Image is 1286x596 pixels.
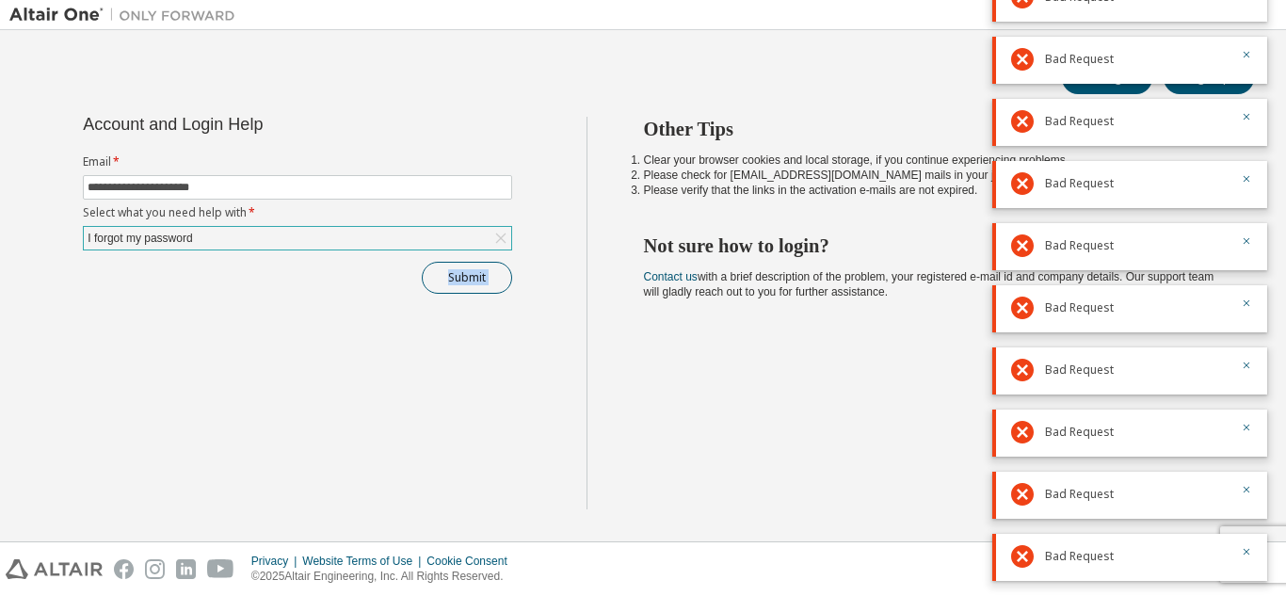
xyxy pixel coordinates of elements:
[84,227,511,250] div: I forgot my password
[9,6,245,24] img: Altair One
[83,117,426,132] div: Account and Login Help
[1045,238,1114,253] span: Bad Request
[1045,425,1114,440] span: Bad Request
[302,554,426,569] div: Website Terms of Use
[176,559,196,579] img: linkedin.svg
[1045,176,1114,191] span: Bad Request
[251,554,302,569] div: Privacy
[145,559,165,579] img: instagram.svg
[83,205,512,220] label: Select what you need help with
[114,559,134,579] img: facebook.svg
[1045,114,1114,129] span: Bad Request
[644,234,1221,258] h2: Not sure how to login?
[207,559,234,579] img: youtube.svg
[426,554,518,569] div: Cookie Consent
[83,154,512,169] label: Email
[1045,487,1114,502] span: Bad Request
[644,270,698,283] a: Contact us
[422,262,512,294] button: Submit
[1045,362,1114,378] span: Bad Request
[85,228,195,249] div: I forgot my password
[644,117,1221,141] h2: Other Tips
[251,569,519,585] p: © 2025 Altair Engineering, Inc. All Rights Reserved.
[644,270,1214,298] span: with a brief description of the problem, your registered e-mail id and company details. Our suppo...
[644,153,1221,168] li: Clear your browser cookies and local storage, if you continue experiencing problems.
[1045,549,1114,564] span: Bad Request
[1045,52,1114,67] span: Bad Request
[6,559,103,579] img: altair_logo.svg
[644,183,1221,198] li: Please verify that the links in the activation e-mails are not expired.
[1045,300,1114,315] span: Bad Request
[644,168,1221,183] li: Please check for [EMAIL_ADDRESS][DOMAIN_NAME] mails in your junk or spam folder.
